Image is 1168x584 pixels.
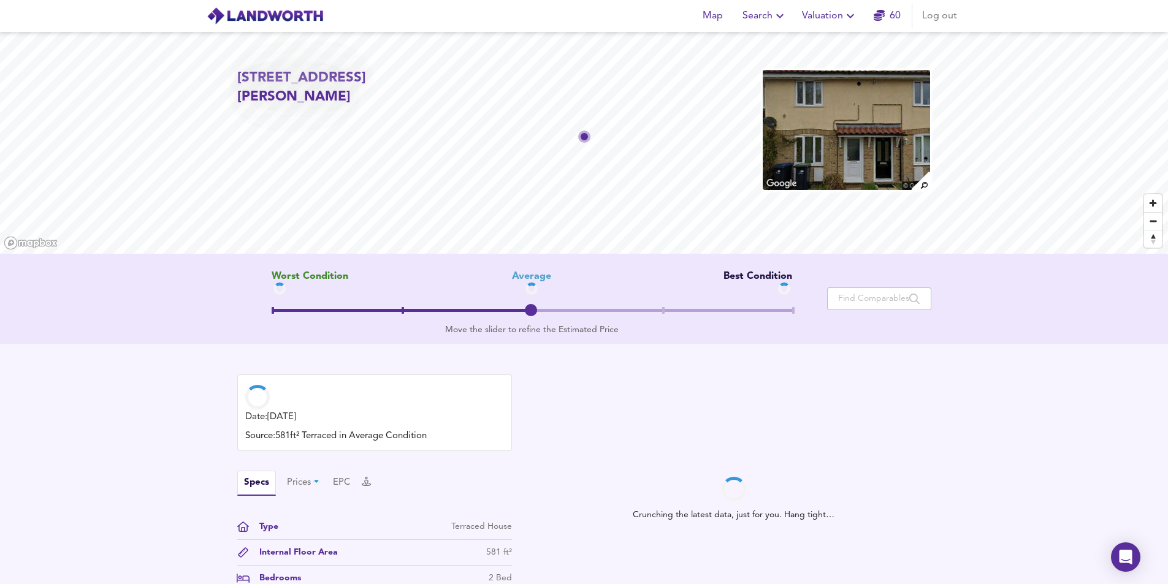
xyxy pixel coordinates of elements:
div: Source: 581ft² Terraced in Average Condition [245,430,504,443]
button: Map [693,4,733,28]
button: Zoom in [1144,194,1162,212]
img: property [761,69,931,191]
h2: [STREET_ADDRESS][PERSON_NAME] [237,69,459,107]
button: Specs [237,471,276,496]
button: 60 [868,4,907,28]
div: Move the slider to refine the Estimated Price [272,324,792,336]
span: Worst Condition [272,271,348,295]
button: Zoom out [1144,212,1162,230]
div: Terraced House [451,520,512,533]
span: Valuation [802,7,858,25]
button: EPC [333,476,351,490]
button: Search [738,4,792,28]
button: Prices [287,476,322,490]
div: Date: [DATE] [245,411,504,424]
span: Reset bearing to north [1144,230,1162,248]
span: Map [698,7,728,25]
button: Reset bearing to north [1144,230,1162,248]
div: 581 ft² [486,546,512,559]
span: Log out [922,7,957,25]
div: Type [250,520,278,533]
a: Mapbox homepage [4,236,58,250]
div: Average [512,271,551,295]
span: Search [742,7,787,25]
button: Log out [917,4,962,28]
div: Best Condition [714,271,792,295]
a: 60 [874,7,901,25]
span: Crunching the latest data, just for you. Hang tight… [633,501,834,521]
div: Internal Floor Area [250,546,338,559]
img: logo [207,7,324,25]
button: Valuation [797,4,863,28]
div: Open Intercom Messenger [1111,542,1140,572]
img: search [910,170,931,192]
span: Zoom out [1144,213,1162,230]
